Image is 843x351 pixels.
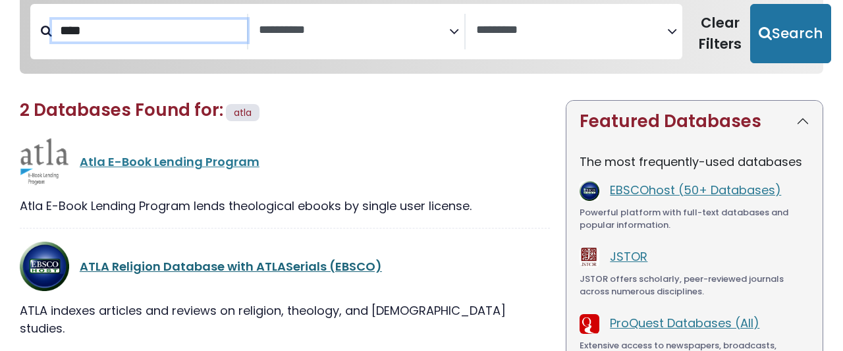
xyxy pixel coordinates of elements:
span: 2 Databases Found for: [20,98,223,122]
div: ATLA indexes articles and reviews on religion, theology, and [DEMOGRAPHIC_DATA] studies. [20,302,550,337]
button: Submit for Search Results [750,4,831,63]
a: ATLA Religion Database with ATLASerials (EBSCO) [80,258,382,275]
textarea: Search [476,24,667,38]
a: EBSCOhost (50+ Databases) [610,182,781,198]
input: Search database by title or keyword [52,20,247,41]
a: Atla E-Book Lending Program [80,153,259,170]
textarea: Search [259,24,450,38]
a: JSTOR [610,248,647,265]
a: ProQuest Databases (All) [610,315,759,331]
div: Powerful platform with full-text databases and popular information. [580,206,809,232]
div: JSTOR offers scholarly, peer-reviewed journals across numerous disciplines. [580,273,809,298]
button: Featured Databases [566,101,823,142]
p: The most frequently-used databases [580,153,809,171]
div: Atla E-Book Lending Program lends theological ebooks by single user license. [20,197,550,215]
span: atla [234,106,252,119]
button: Clear Filters [690,4,750,63]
